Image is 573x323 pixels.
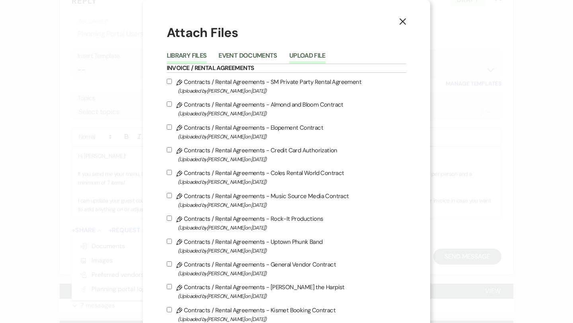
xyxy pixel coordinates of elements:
[167,24,407,42] h1: Attach Files
[167,125,172,130] input: Contracts / Rental Agreements - Elopement Contract(Uploaded by[PERSON_NAME]on [DATE])
[218,53,277,64] button: Event Documents
[178,292,407,301] span: (Uploaded by [PERSON_NAME] on [DATE] )
[167,79,172,84] input: Contracts / Rental Agreements - SM Private Party Rental Agreement(Uploaded by[PERSON_NAME]on [DATE])
[178,177,407,187] span: (Uploaded by [PERSON_NAME] on [DATE] )
[167,170,172,175] input: Contracts / Rental Agreements - Coles Rental World Contract(Uploaded by[PERSON_NAME]on [DATE])
[289,53,325,64] button: Upload File
[167,237,407,255] label: Contracts / Rental Agreements - Uptown Phunk Band
[167,145,407,164] label: Contracts / Rental Agreements - Credit Card Authorization
[178,223,407,232] span: (Uploaded by [PERSON_NAME] on [DATE] )
[167,214,407,232] label: Contracts / Rental Agreements - Rock-It Productions
[167,191,407,210] label: Contracts / Rental Agreements - Music Source Media Contract
[167,168,407,187] label: Contracts / Rental Agreements - Coles Rental World Contract
[178,246,407,255] span: (Uploaded by [PERSON_NAME] on [DATE] )
[167,239,172,244] input: Contracts / Rental Agreements - Uptown Phunk Band(Uploaded by[PERSON_NAME]on [DATE])
[178,109,407,118] span: (Uploaded by [PERSON_NAME] on [DATE] )
[167,284,172,289] input: Contracts / Rental Agreements - [PERSON_NAME] the Harpist(Uploaded by[PERSON_NAME]on [DATE])
[178,200,407,210] span: (Uploaded by [PERSON_NAME] on [DATE] )
[167,101,172,107] input: Contracts / Rental Agreements - Almond and Bloom Contract(Uploaded by[PERSON_NAME]on [DATE])
[167,147,172,152] input: Contracts / Rental Agreements - Credit Card Authorization(Uploaded by[PERSON_NAME]on [DATE])
[167,282,407,301] label: Contracts / Rental Agreements - [PERSON_NAME] the Harpist
[167,77,407,95] label: Contracts / Rental Agreements - SM Private Party Rental Agreement
[178,132,407,141] span: (Uploaded by [PERSON_NAME] on [DATE] )
[167,259,407,278] label: Contracts / Rental Agreements - General Vendor Contract
[178,155,407,164] span: (Uploaded by [PERSON_NAME] on [DATE] )
[167,123,407,141] label: Contracts / Rental Agreements - Elopement Contract
[167,216,172,221] input: Contracts / Rental Agreements - Rock-It Productions(Uploaded by[PERSON_NAME]on [DATE])
[167,307,172,312] input: Contracts / Rental Agreements - Kismet Booking Contract(Uploaded by[PERSON_NAME]on [DATE])
[167,64,407,73] h6: Invoice / Rental Agreements
[167,99,407,118] label: Contracts / Rental Agreements - Almond and Bloom Contract
[167,261,172,267] input: Contracts / Rental Agreements - General Vendor Contract(Uploaded by[PERSON_NAME]on [DATE])
[178,86,407,95] span: (Uploaded by [PERSON_NAME] on [DATE] )
[178,269,407,278] span: (Uploaded by [PERSON_NAME] on [DATE] )
[167,193,172,198] input: Contracts / Rental Agreements - Music Source Media Contract(Uploaded by[PERSON_NAME]on [DATE])
[167,53,207,64] button: Library Files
